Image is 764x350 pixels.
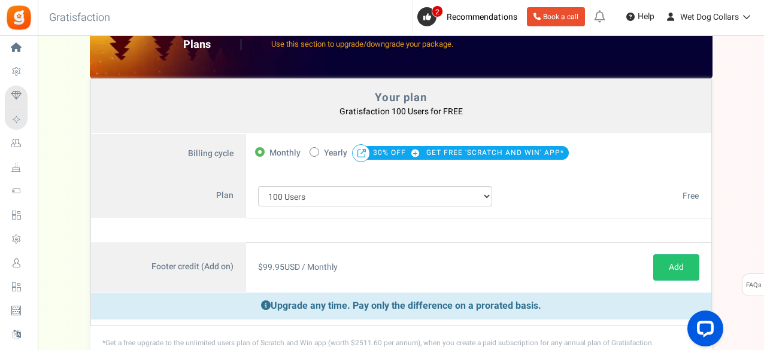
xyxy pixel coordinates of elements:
span: $ USD / Monthly [258,261,338,273]
h2: Plans [183,39,241,51]
img: Gratisfaction [5,4,32,31]
span: Wet Dog Collars [680,11,739,23]
span: Free [683,190,699,202]
a: 2 Recommendations [417,7,522,26]
span: Yearly [324,145,347,162]
a: Help [621,7,659,26]
p: Upgrade any time. Pay only the difference on a prorated basis. [91,293,711,319]
a: 30% OFF GET FREE 'SCRATCH AND WIN' APP* [373,148,564,158]
label: Plan [91,174,246,218]
a: Add [653,254,699,281]
h4: Your plan [104,92,699,104]
span: 30% OFF [373,144,424,161]
span: FAQs [745,274,762,297]
span: 2 [432,5,443,17]
span: Help [635,11,654,23]
span: Use this section to upgrade/downgrade your package. [271,38,453,50]
label: Footer credit (Add on) [91,242,246,293]
span: GET FREE 'SCRATCH AND WIN' APP* [426,144,564,161]
h3: Gratisfaction [36,6,123,30]
a: Book a call [527,7,585,26]
label: Billing cycle [91,134,246,175]
span: Monthly [269,145,301,162]
span: 99.95 [263,261,284,273]
b: Gratisfaction 100 Users for FREE [339,105,463,118]
span: Recommendations [447,11,517,23]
